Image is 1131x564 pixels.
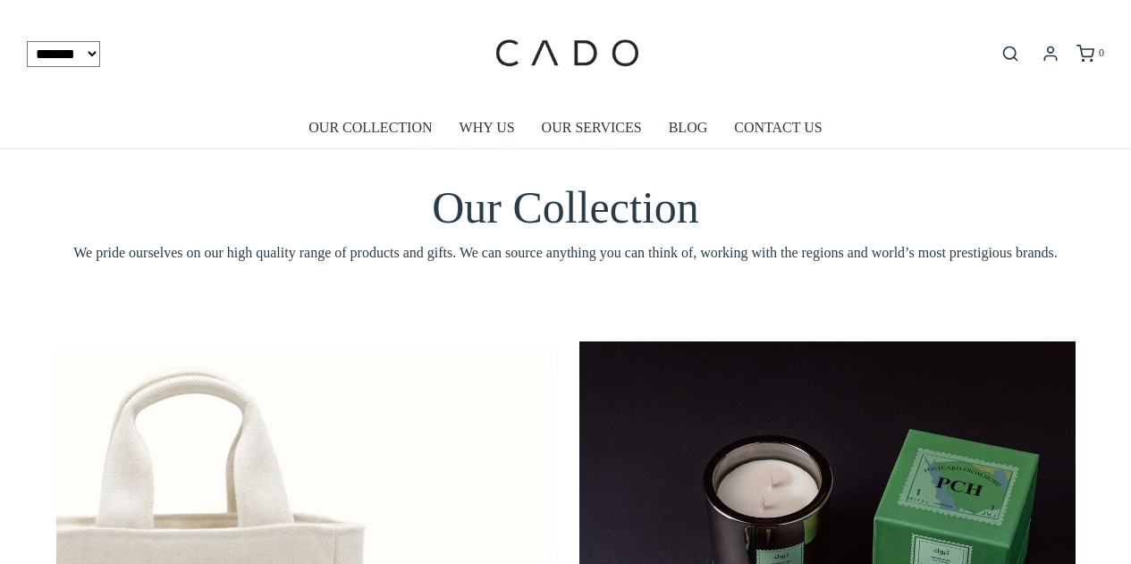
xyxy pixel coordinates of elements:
span: Our Collection [432,182,699,232]
a: 0 [1075,45,1104,63]
span: We pride ourselves on our high quality range of products and gifts. We can source anything you ca... [56,241,1076,265]
a: OUR COLLECTION [308,107,432,148]
a: CONTACT US [734,107,822,148]
img: cadogifting [490,13,642,94]
a: BLOG [669,107,708,148]
a: WHY US [460,107,515,148]
span: 0 [1099,46,1104,59]
a: OUR SERVICES [542,107,642,148]
button: Open search bar [994,44,1026,63]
